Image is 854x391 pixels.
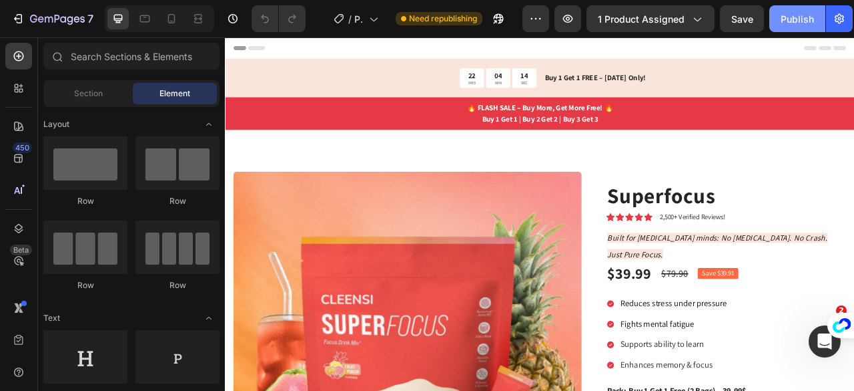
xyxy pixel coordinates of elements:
span: Toggle open [198,307,220,329]
span: Product Page - [DATE] 10:51:13 [354,12,364,26]
span: Need republishing [409,13,477,25]
input: Search Sections & Elements [43,43,220,70]
p: MIN [342,54,352,61]
div: Row [135,279,220,291]
pre: Save $39.91 [601,293,653,307]
div: Beta [10,245,32,255]
span: Layout [43,118,69,130]
span: Save [731,13,753,25]
span: 1 product assigned [598,12,685,26]
div: 04 [342,42,352,54]
p: SEC [376,54,385,61]
p: 2,500+ Verified Reviews! [553,223,636,235]
div: Row [43,279,127,291]
div: Row [43,195,127,207]
div: $79.90 [554,291,590,310]
span: 2 [836,305,847,316]
p: 7 [87,11,93,27]
p: 🔥 FLASH SALE – Buy More, Get More Free! 🔥 Buy 1 Get 1 | Buy 2 Get 2 | Buy 3 Get 3 [1,83,799,111]
button: 7 [5,5,99,32]
div: $39.99 [485,287,543,313]
iframe: Design area [225,37,854,391]
div: 14 [376,42,385,54]
span: / [348,12,352,26]
h1: Superfocus [485,182,780,219]
i: Built for [MEDICAL_DATA] minds: No [MEDICAL_DATA]. No Crash. Just Pure Focus. [486,249,767,282]
p: Buy 1 Get 1 FREE – [DATE] Only! [406,45,799,59]
p: HRS [309,54,318,61]
div: Publish [781,12,814,26]
div: Undo/Redo [252,5,306,32]
span: Text [43,312,60,324]
span: Section [74,88,103,100]
div: 450 [13,142,32,153]
div: Row [135,195,220,207]
button: Save [720,5,764,32]
span: Reduces stress under pressure [503,332,638,346]
button: Publish [769,5,825,32]
span: Fights mental fatigue [503,358,597,372]
span: Element [159,88,190,100]
iframe: Intercom live chat [809,325,841,358]
div: 22 [309,42,318,54]
button: 1 product assigned [586,5,715,32]
span: Toggle open [198,114,220,135]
